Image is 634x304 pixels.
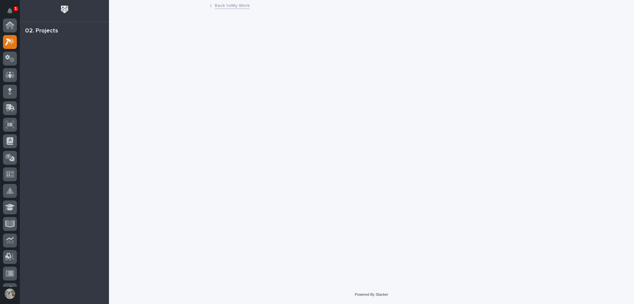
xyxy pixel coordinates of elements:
div: 02. Projects [25,27,58,35]
a: Powered By Stacker [355,292,388,296]
button: users-avatar [3,287,17,301]
img: Workspace Logo [58,3,71,16]
div: Notifications1 [8,8,17,19]
a: Back toMy Work [215,1,250,9]
p: 1 [15,6,17,11]
button: Notifications [3,4,17,18]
